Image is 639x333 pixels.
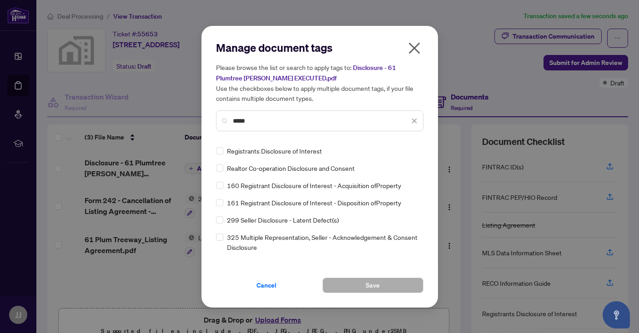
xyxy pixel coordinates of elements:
span: close [411,118,418,124]
button: Save [322,278,423,293]
span: close [407,41,422,55]
span: Realtor Co-operation Disclosure and Consent [227,163,355,173]
span: Disclosure - 61 Plumtree [PERSON_NAME] EXECUTED.pdf [216,64,396,82]
span: Registrants Disclosure of Interest [227,146,322,156]
span: 160 Registrant Disclosure of Interest - Acquisition ofProperty [227,180,401,190]
span: 325 Multiple Representation, Seller - Acknowledgement & Consent Disclosure [227,232,418,252]
button: Cancel [216,278,317,293]
span: 299 Seller Disclosure - Latent Defect(s) [227,215,339,225]
button: Open asap [603,301,630,328]
span: 161 Registrant Disclosure of Interest - Disposition ofProperty [227,198,401,208]
h2: Manage document tags [216,40,423,55]
h5: Please browse the list or search to apply tags to: Use the checkboxes below to apply multiple doc... [216,62,423,103]
span: Cancel [257,278,277,293]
